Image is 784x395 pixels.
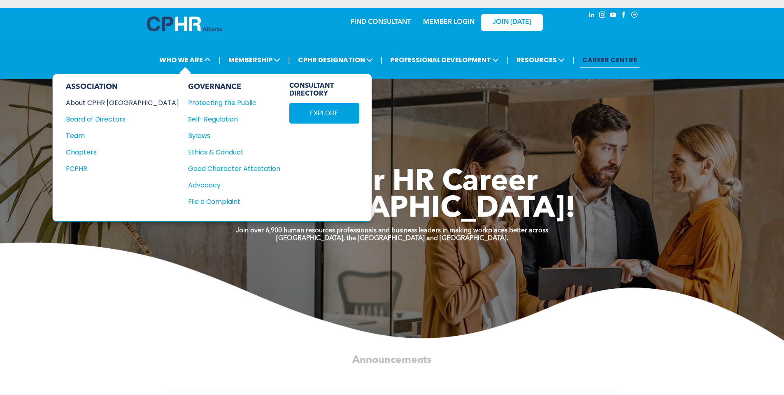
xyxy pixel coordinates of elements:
div: FCPHR [66,164,168,174]
a: instagram [598,10,607,21]
div: Advocacy [188,180,271,190]
span: MEMBERSHIP [226,52,283,68]
div: File a Complaint [188,196,271,207]
span: Announcements [352,355,431,365]
a: Social network [630,10,639,21]
a: About CPHR [GEOGRAPHIC_DATA] [66,98,179,108]
div: Team [66,131,168,141]
div: Ethics & Conduct [188,147,271,157]
a: Bylaws [188,131,280,141]
a: Board of Directors [66,114,179,124]
li: | [572,51,575,68]
span: JOIN [DATE] [493,19,531,26]
div: GOVERNANCE [188,82,280,91]
div: Self-Regulation [188,114,271,124]
a: facebook [619,10,628,21]
a: FIND CONSULTANT [351,19,411,26]
a: Team [66,131,179,141]
li: | [288,51,290,68]
a: Good Character Attestation [188,164,280,174]
a: youtube [609,10,618,21]
img: A blue and white logo for cp alberta [147,16,222,31]
div: Chapters [66,147,168,157]
div: Protecting the Public [188,98,271,108]
div: About CPHR [GEOGRAPHIC_DATA] [66,98,168,108]
span: WHO WE ARE [157,52,213,68]
li: | [381,51,383,68]
span: To [GEOGRAPHIC_DATA]! [209,194,576,224]
a: FCPHR [66,164,179,174]
div: Good Character Attestation [188,164,271,174]
a: Chapters [66,147,179,157]
a: Self-Regulation [188,114,280,124]
a: MEMBER LOGIN [423,19,475,26]
div: Board of Directors [66,114,168,124]
a: File a Complaint [188,196,280,207]
a: Advocacy [188,180,280,190]
span: Take Your HR Career [246,168,538,197]
li: | [507,51,509,68]
span: CONSULTANT DIRECTORY [289,82,359,98]
strong: Join over 6,900 human resources professionals and business leaders in making workplaces better ac... [236,227,548,234]
strong: [GEOGRAPHIC_DATA], the [GEOGRAPHIC_DATA] and [GEOGRAPHIC_DATA]. [276,235,508,242]
a: CAREER CENTRE [580,52,640,68]
a: linkedin [587,10,596,21]
span: RESOURCES [514,52,567,68]
span: CPHR DESIGNATION [295,52,375,68]
a: Protecting the Public [188,98,280,108]
a: JOIN [DATE] [481,14,543,31]
span: PROFESSIONAL DEVELOPMENT [388,52,501,68]
div: Bylaws [188,131,271,141]
a: EXPLORE [289,103,359,124]
li: | [219,51,221,68]
a: Ethics & Conduct [188,147,280,157]
div: ASSOCIATION [66,82,179,91]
